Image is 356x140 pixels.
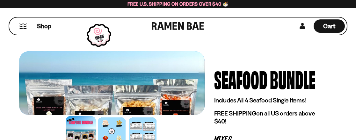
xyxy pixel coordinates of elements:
[19,24,27,29] button: Mobile Menu Trigger
[214,67,267,91] div: Seafood
[214,109,256,117] strong: FREE SHIPPING
[314,17,345,35] div: Cart
[214,96,327,104] p: Includes All 4 Seafood Single Items!
[37,22,51,31] span: Shop
[127,1,229,7] span: Free U.S. Shipping on Orders over $40 🍜
[214,109,327,125] p: on all US orders above $40!
[270,67,316,91] div: Bundle
[323,22,336,30] span: Cart
[37,19,51,33] a: Shop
